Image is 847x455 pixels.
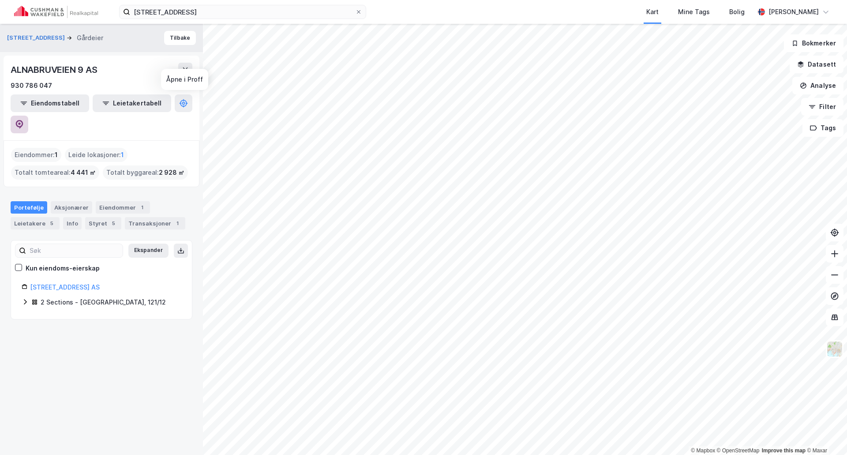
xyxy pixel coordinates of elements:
button: [STREET_ADDRESS] [7,34,67,42]
div: 5 [47,219,56,228]
div: Kart [646,7,659,17]
div: Aksjonærer [51,201,92,214]
div: [PERSON_NAME] [768,7,819,17]
input: Søk [26,244,123,257]
button: Filter [801,98,843,116]
div: Kontrollprogram for chat [803,413,847,455]
div: ALNABRUVEIEN 9 AS [11,63,99,77]
div: Kun eiendoms-eierskap [26,263,100,274]
div: Leietakere [11,217,60,229]
button: Ekspander [128,244,169,258]
button: Analyse [792,77,843,94]
a: Improve this map [762,447,806,454]
button: Eiendomstabell [11,94,89,112]
button: Datasett [790,56,843,73]
input: Søk på adresse, matrikkel, gårdeiere, leietakere eller personer [130,5,355,19]
div: 5 [109,219,118,228]
div: 930 786 047 [11,80,52,91]
div: Totalt byggareal : [103,165,188,180]
span: 2 928 ㎡ [159,167,184,178]
a: [STREET_ADDRESS] AS [30,283,100,291]
img: Z [826,341,843,357]
div: Leide lokasjoner : [65,148,127,162]
div: Styret [85,217,121,229]
div: 1 [138,203,146,212]
a: Mapbox [691,447,715,454]
span: 1 [121,150,124,160]
iframe: Chat Widget [803,413,847,455]
span: 4 441 ㎡ [71,167,96,178]
button: Tilbake [164,31,196,45]
button: Tags [802,119,843,137]
div: 2 Sections - [GEOGRAPHIC_DATA], 121/12 [41,297,166,308]
div: Gårdeier [77,33,103,43]
button: Bokmerker [784,34,843,52]
div: Info [63,217,82,229]
div: Eiendommer [96,201,150,214]
span: 1 [55,150,58,160]
div: Eiendommer : [11,148,61,162]
a: OpenStreetMap [717,447,760,454]
div: 1 [173,219,182,228]
div: Bolig [729,7,745,17]
div: Mine Tags [678,7,710,17]
div: Totalt tomteareal : [11,165,99,180]
div: Transaksjoner [125,217,185,229]
button: Leietakertabell [93,94,171,112]
img: cushman-wakefield-realkapital-logo.202ea83816669bd177139c58696a8fa1.svg [14,6,98,18]
div: Portefølje [11,201,47,214]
